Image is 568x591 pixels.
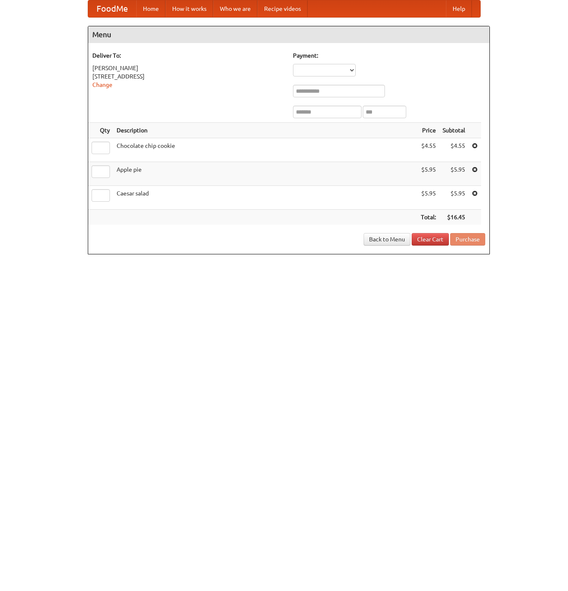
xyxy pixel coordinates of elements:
[364,233,410,246] a: Back to Menu
[113,162,418,186] td: Apple pie
[418,138,439,162] td: $4.55
[88,0,136,17] a: FoodMe
[213,0,257,17] a: Who we are
[293,51,485,60] h5: Payment:
[418,123,439,138] th: Price
[439,186,469,210] td: $5.95
[418,186,439,210] td: $5.95
[88,123,113,138] th: Qty
[166,0,213,17] a: How it works
[439,210,469,225] th: $16.45
[88,26,489,43] h4: Menu
[418,162,439,186] td: $5.95
[92,51,285,60] h5: Deliver To:
[113,123,418,138] th: Description
[439,138,469,162] td: $4.55
[450,233,485,246] button: Purchase
[113,186,418,210] td: Caesar salad
[412,233,449,246] a: Clear Cart
[257,0,308,17] a: Recipe videos
[446,0,472,17] a: Help
[92,81,112,88] a: Change
[92,72,285,81] div: [STREET_ADDRESS]
[136,0,166,17] a: Home
[418,210,439,225] th: Total:
[439,162,469,186] td: $5.95
[113,138,418,162] td: Chocolate chip cookie
[92,64,285,72] div: [PERSON_NAME]
[439,123,469,138] th: Subtotal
